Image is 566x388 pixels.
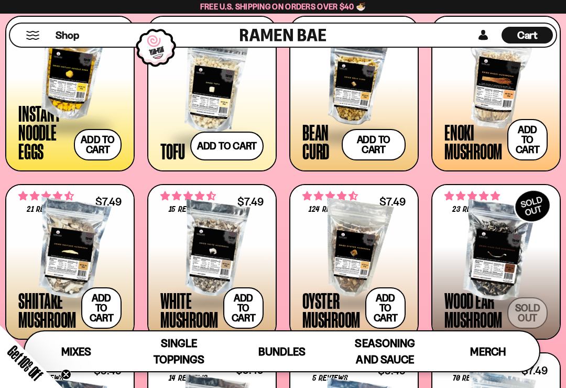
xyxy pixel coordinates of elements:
[502,24,553,47] a: Cart
[147,184,277,340] a: 4.53 stars 15 reviews $7.49 White Mushroom Add to cart
[437,331,539,371] a: Merch
[74,129,122,160] button: Add to cart
[355,337,415,366] span: Seasoning and Sauce
[444,291,502,329] div: Wood Ear Mushroom
[342,129,406,160] button: Add to cart
[200,2,366,12] span: Free U.S. Shipping on Orders over $40 🍜
[510,185,555,227] div: SOLD OUT
[302,189,358,203] span: 4.68 stars
[5,342,46,383] span: Get 10% Off
[160,291,218,329] div: White Mushroom
[258,345,306,358] span: Bundles
[56,27,79,44] a: Shop
[302,123,336,160] div: Bean Curd
[444,123,502,160] div: Enoki Mushroom
[160,142,185,160] div: Tofu
[333,331,436,371] a: Seasoning and Sauce
[223,287,264,329] button: Add to cart
[160,189,216,203] span: 4.53 stars
[517,29,538,41] span: Cart
[470,345,505,358] span: Merch
[147,16,277,171] a: 4.80 stars 25 reviews $7.99 Tofu Add to cart
[231,331,333,371] a: Bundles
[289,16,419,171] a: 5.00 stars 4 reviews $4.99 Bean Curd Add to cart
[5,16,135,171] a: 4.73 stars 168 reviews $7.49 Instant Noodle Eggs Add to cart
[365,287,406,329] button: Add to cart
[154,337,204,366] span: Single Toppings
[431,184,561,340] a: SOLDOUT 4.83 stars 23 reviews Wood Ear Mushroom Sold out
[26,31,40,40] button: Mobile Menu Trigger
[444,189,500,203] span: 4.83 stars
[289,184,419,340] a: 4.68 stars 124 reviews $7.49 Oyster Mushroom Add to cart
[18,104,69,160] div: Instant Noodle Eggs
[507,119,548,160] button: Add to cart
[127,331,230,371] a: Single Toppings
[5,184,135,340] a: 4.48 stars 21 reviews $7.49 Shiitake Mushroom Add to cart
[81,287,122,329] button: Add to cart
[61,369,71,380] button: Close teaser
[61,345,91,358] span: Mixes
[190,132,264,160] button: Add to cart
[302,291,360,329] div: Oyster Mushroom
[431,16,561,171] a: 4.53 stars 335 reviews $7.49 Enoki Mushroom Add to cart
[18,189,74,203] span: 4.48 stars
[25,331,127,371] a: Mixes
[56,28,79,42] span: Shop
